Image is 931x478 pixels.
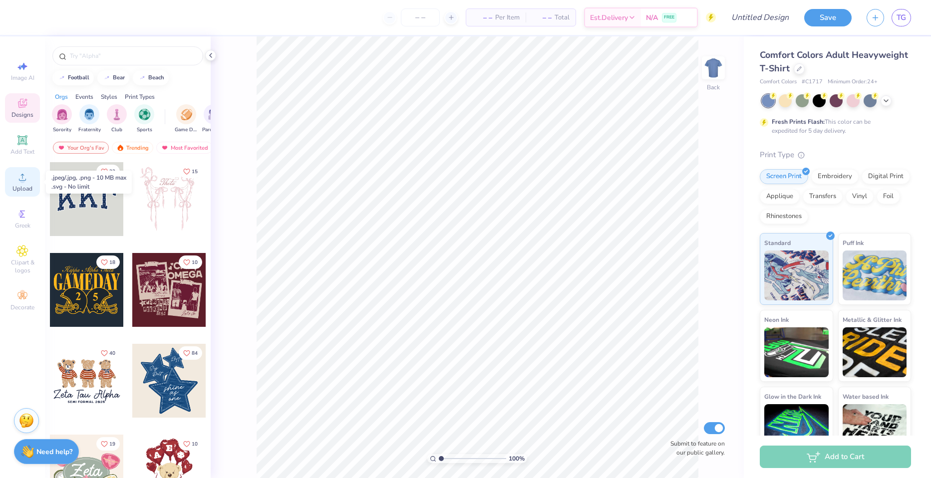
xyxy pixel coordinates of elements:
span: Standard [764,238,791,248]
div: Applique [760,189,800,204]
span: Decorate [10,303,34,311]
span: N/A [646,12,658,23]
input: Try "Alpha" [69,51,197,61]
img: Game Day Image [181,109,192,120]
span: Puff Ink [843,238,864,248]
input: Untitled Design [723,7,797,27]
span: Neon Ink [764,314,789,325]
button: Like [179,165,202,178]
button: football [52,70,94,85]
div: Styles [101,92,117,101]
button: Like [179,437,202,451]
button: filter button [134,104,154,134]
div: bear [113,75,125,80]
span: FREE [664,14,674,21]
button: Like [96,255,120,269]
span: 84 [192,351,198,356]
button: Like [96,346,120,360]
span: Comfort Colors Adult Heavyweight T-Shirt [760,49,908,74]
span: # C1717 [802,78,823,86]
span: Club [111,126,122,134]
div: Your Org's Fav [53,142,109,154]
div: This color can be expedited for 5 day delivery. [772,117,895,135]
img: trend_line.gif [103,75,111,81]
div: football [68,75,89,80]
div: Print Type [760,149,911,161]
div: Back [707,83,720,92]
img: trend_line.gif [138,75,146,81]
span: 40 [109,351,115,356]
span: 19 [109,442,115,447]
div: Foil [877,189,900,204]
div: Events [75,92,93,101]
label: Submit to feature on our public gallery. [665,439,725,457]
div: filter for Game Day [175,104,198,134]
img: Metallic & Glitter Ink [843,327,907,377]
button: Like [179,346,202,360]
img: Back [703,58,723,78]
button: filter button [175,104,198,134]
button: filter button [52,104,72,134]
button: Like [179,255,202,269]
div: .jpeg/.jpg, .png - 10 MB max [51,173,126,182]
img: Parent's Weekend Image [208,109,220,120]
img: Sorority Image [56,109,68,120]
button: filter button [107,104,127,134]
div: Digital Print [862,169,910,184]
button: filter button [78,104,101,134]
span: Parent's Weekend [202,126,225,134]
span: 15 [192,169,198,174]
div: Most Favorited [156,142,213,154]
span: Greek [15,222,30,230]
span: Image AI [11,74,34,82]
span: Fraternity [78,126,101,134]
img: Fraternity Image [84,109,95,120]
span: – – [472,12,492,23]
span: Designs [11,111,33,119]
div: filter for Fraternity [78,104,101,134]
span: Per Item [495,12,520,23]
span: 100 % [509,454,525,463]
span: Upload [12,185,32,193]
span: Sorority [53,126,71,134]
span: Glow in the Dark Ink [764,391,821,402]
div: Screen Print [760,169,808,184]
strong: Fresh Prints Flash: [772,118,825,126]
img: Club Image [111,109,122,120]
span: TG [897,12,906,23]
img: most_fav.gif [57,144,65,151]
a: TG [892,9,911,26]
img: Neon Ink [764,327,829,377]
div: filter for Sorority [52,104,72,134]
button: Like [96,165,120,178]
span: 10 [192,442,198,447]
span: Comfort Colors [760,78,797,86]
span: Game Day [175,126,198,134]
div: Rhinestones [760,209,808,224]
span: Add Text [10,148,34,156]
img: trending.gif [116,144,124,151]
div: .svg - No limit [51,182,126,191]
img: Glow in the Dark Ink [764,404,829,454]
span: Minimum Order: 24 + [828,78,878,86]
span: Est. Delivery [590,12,628,23]
div: Orgs [55,92,68,101]
span: 10 [192,260,198,265]
span: Sports [137,126,152,134]
button: Like [96,437,120,451]
span: Total [555,12,570,23]
img: Sports Image [139,109,150,120]
img: Standard [764,250,829,300]
img: Water based Ink [843,404,907,454]
div: filter for Sports [134,104,154,134]
div: Transfers [803,189,843,204]
button: beach [133,70,169,85]
span: Water based Ink [843,391,889,402]
span: Clipart & logos [5,258,40,274]
button: Save [804,9,852,26]
div: Embroidery [811,169,859,184]
img: most_fav.gif [161,144,169,151]
button: bear [97,70,129,85]
div: Print Types [125,92,155,101]
div: Trending [112,142,153,154]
